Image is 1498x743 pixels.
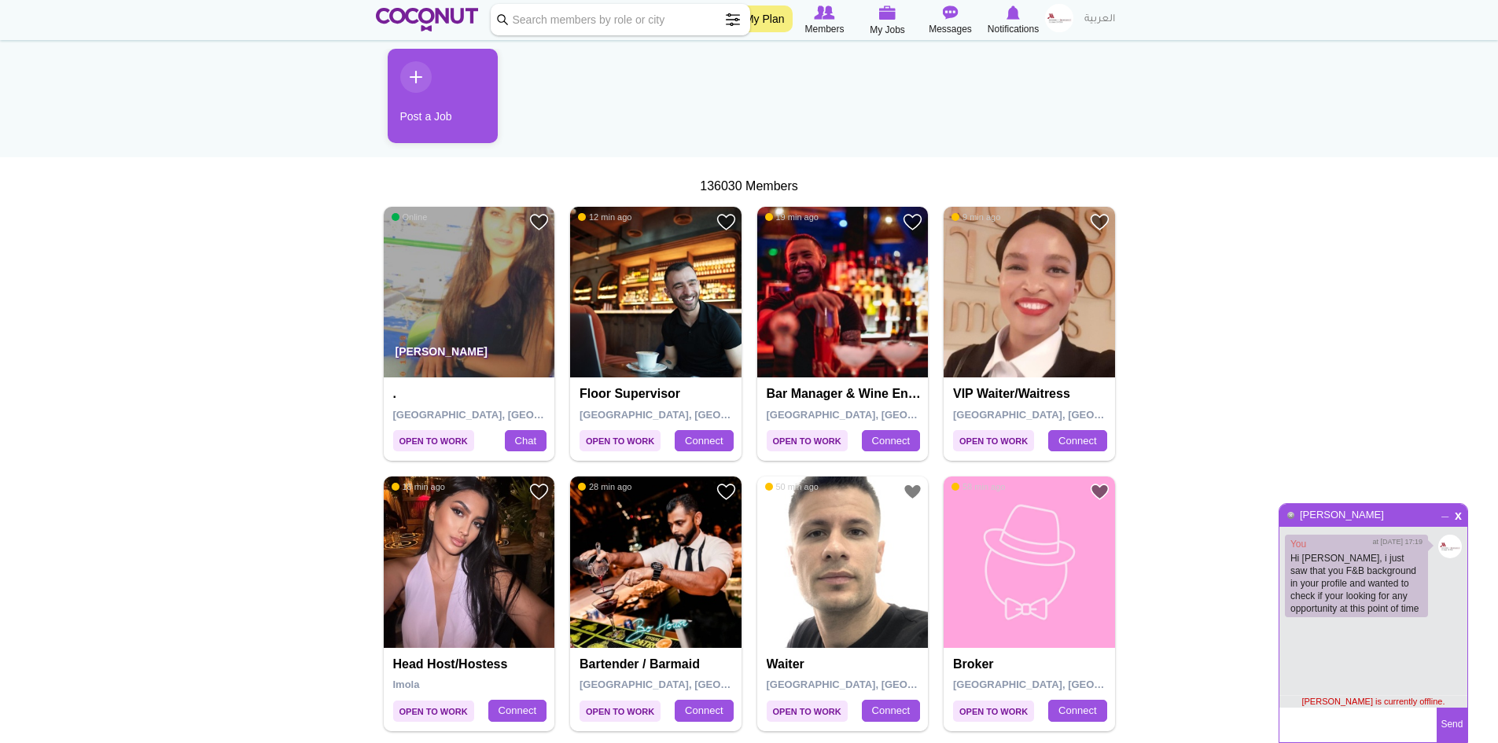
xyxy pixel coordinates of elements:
span: Notifications [988,21,1039,37]
span: Open to Work [580,430,661,451]
span: [GEOGRAPHIC_DATA], [GEOGRAPHIC_DATA] [767,409,991,421]
a: Add to Favourites [1090,212,1110,232]
img: Home [376,8,479,31]
a: العربية [1077,4,1123,35]
span: Messages [929,21,972,37]
p: [PERSON_NAME] [384,333,555,377]
img: Browse Members [814,6,834,20]
a: My Jobs My Jobs [856,4,919,38]
h4: Broker [953,657,1110,671]
span: Open to Work [393,430,474,451]
span: 12 min ago [578,211,631,223]
span: [GEOGRAPHIC_DATA], [GEOGRAPHIC_DATA] [767,679,991,690]
a: Add to Favourites [903,482,922,502]
span: Members [804,21,844,37]
a: Add to Favourites [1090,482,1110,502]
a: Connect [1048,700,1106,722]
span: Close [1452,508,1465,520]
span: [GEOGRAPHIC_DATA], [GEOGRAPHIC_DATA] [953,409,1177,421]
img: Messages [943,6,959,20]
span: [GEOGRAPHIC_DATA], [GEOGRAPHIC_DATA] [580,679,804,690]
span: Imola [393,679,420,690]
span: 28 min ago [578,481,631,492]
a: Connect [862,700,920,722]
span: Open to Work [953,701,1034,722]
span: 50 min ago [765,481,819,492]
span: 18 min ago [392,481,445,492]
img: My Jobs [879,6,896,20]
span: [GEOGRAPHIC_DATA], [GEOGRAPHIC_DATA] [580,409,804,421]
a: Messages Messages [919,4,982,37]
span: 19 min ago [765,211,819,223]
span: Open to Work [393,701,474,722]
a: Connect [675,700,733,722]
h4: Waiter [767,657,923,671]
a: Chat [505,430,547,452]
span: 58 min ago [951,481,1005,492]
h4: Floor Supervisor [580,387,736,401]
a: Connect [675,430,733,452]
h4: Bartender / Barmaid [580,657,736,671]
img: l1_0.jpg [1438,535,1462,558]
a: Connect [862,430,920,452]
h4: VIP Waiter/Waitress [953,387,1110,401]
a: Connect [488,700,547,722]
li: 1 / 1 [376,49,486,155]
div: 136030 Members [376,178,1123,196]
a: Add to Favourites [903,212,922,232]
button: Send [1437,708,1467,742]
h4: . [393,387,550,401]
span: Open to Work [767,430,848,451]
span: Open to Work [767,701,848,722]
a: Add to Favourites [529,482,549,502]
a: Browse Members Members [793,4,856,37]
span: Minimize [1438,506,1452,516]
p: Hi [PERSON_NAME], i just saw that you F&B background in your profile and wanted to check if your ... [1290,552,1423,615]
h4: Bar Manager & Wine Enthusiast [767,387,923,401]
span: 9 min ago [951,211,1000,223]
a: Add to Favourites [716,212,736,232]
span: [GEOGRAPHIC_DATA], [GEOGRAPHIC_DATA] [393,409,617,421]
a: Add to Favourites [529,212,549,232]
span: My Jobs [870,22,905,38]
a: [PERSON_NAME] [1299,509,1385,520]
span: [GEOGRAPHIC_DATA], [GEOGRAPHIC_DATA] [953,679,1177,690]
img: Notifications [1007,6,1020,20]
div: [PERSON_NAME] is currently offline. [1279,695,1467,708]
a: Add to Favourites [716,482,736,502]
a: You [1290,539,1306,550]
a: Notifications Notifications [982,4,1045,37]
span: at [DATE] 17:19 [1373,537,1423,547]
span: Open to Work [953,430,1034,451]
a: My Plan [737,6,793,32]
a: Post a Job [388,49,498,143]
a: Connect [1048,430,1106,452]
span: Open to Work [580,701,661,722]
input: Search members by role or city [491,4,750,35]
span: Online [392,211,428,223]
h4: Head Host/Hostess [393,657,550,671]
